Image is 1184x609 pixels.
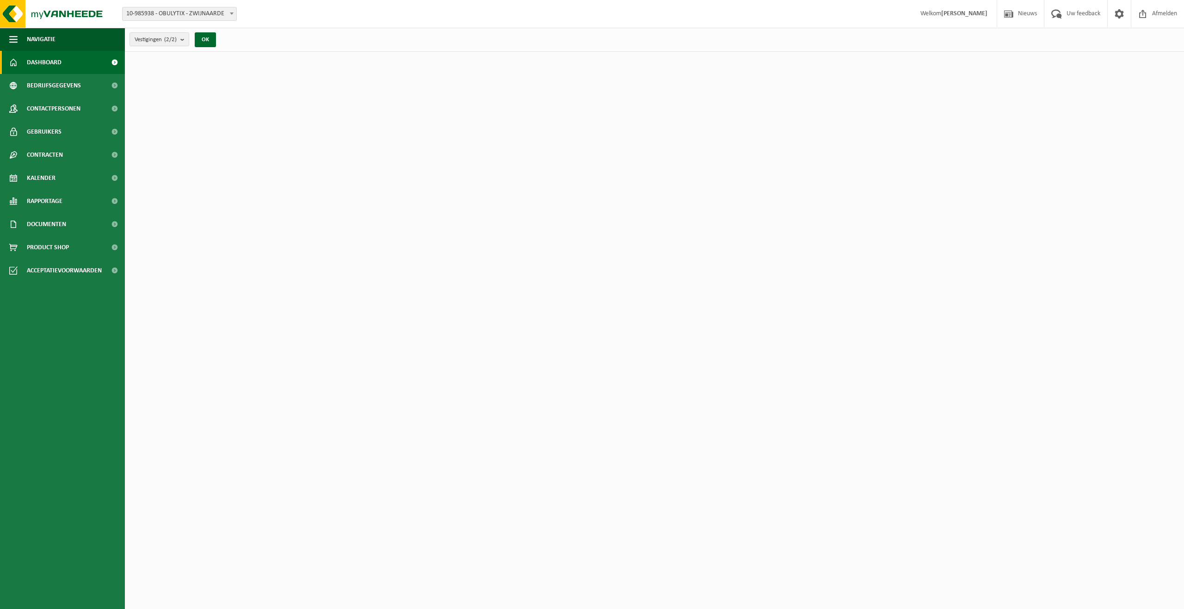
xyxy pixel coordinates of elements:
span: Navigatie [27,28,55,51]
button: OK [195,32,216,47]
span: Vestigingen [135,33,177,47]
span: Documenten [27,213,66,236]
span: 10-985938 - OBULYTIX - ZWIJNAARDE [123,7,236,20]
span: Contactpersonen [27,97,80,120]
span: Contracten [27,143,63,166]
span: Bedrijfsgegevens [27,74,81,97]
span: Gebruikers [27,120,62,143]
span: Product Shop [27,236,69,259]
button: Vestigingen(2/2) [129,32,189,46]
span: 10-985938 - OBULYTIX - ZWIJNAARDE [122,7,237,21]
count: (2/2) [164,37,177,43]
strong: [PERSON_NAME] [941,10,987,17]
span: Kalender [27,166,55,190]
span: Acceptatievoorwaarden [27,259,102,282]
span: Dashboard [27,51,62,74]
span: Rapportage [27,190,62,213]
